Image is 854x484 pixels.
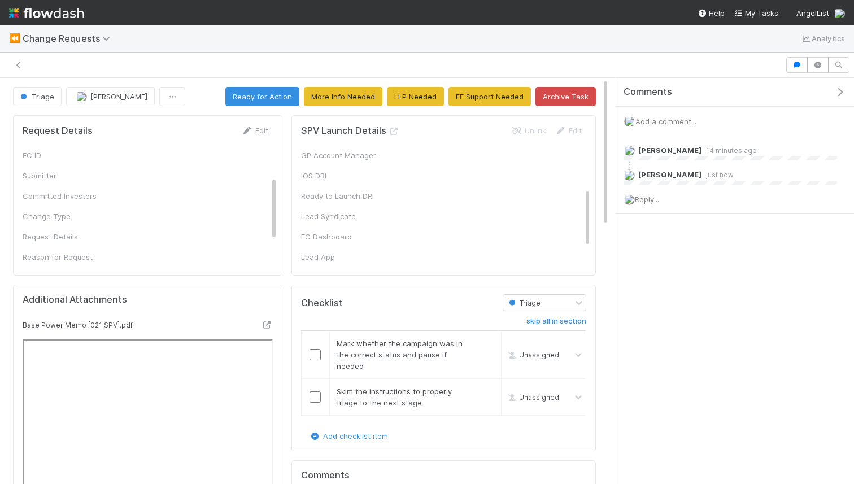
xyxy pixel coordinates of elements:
h5: Comments [301,470,586,481]
div: Ready to Launch DRI [301,190,420,202]
span: Comments [624,86,672,98]
span: Add a comment... [635,117,696,126]
button: FF Support Needed [448,87,531,106]
span: Triage [18,92,54,101]
span: My Tasks [734,8,778,18]
span: [PERSON_NAME] [90,92,147,101]
button: Triage [13,87,62,106]
h5: Request Details [23,125,93,137]
button: Archive Task [535,87,596,106]
img: logo-inverted-e16ddd16eac7371096b0.svg [9,3,84,23]
button: Ready for Action [225,87,299,106]
a: skip all in section [526,317,586,330]
div: IOS DRI [301,170,420,181]
span: [PERSON_NAME] [638,146,701,155]
div: Help [698,7,725,19]
div: Reason for Request [23,251,152,263]
span: [PERSON_NAME] [638,170,701,179]
div: Lead Syndicate [301,211,420,222]
button: LLP Needed [387,87,444,106]
span: Skim the instructions to properly triage to the next stage [337,387,452,407]
span: ⏪ [9,33,20,43]
span: just now [701,171,734,179]
img: avatar_0a9e60f7-03da-485c-bb15-a40c44fcec20.png [624,145,635,156]
img: avatar_0a9e60f7-03da-485c-bb15-a40c44fcec20.png [624,169,635,181]
img: avatar_0a9e60f7-03da-485c-bb15-a40c44fcec20.png [834,8,845,19]
div: FC Dashboard [301,231,420,242]
div: Submitter [23,170,152,181]
div: Request Details [23,231,152,242]
div: GP Account Manager [301,150,420,161]
span: Change Requests [23,33,116,44]
a: Analytics [800,32,845,45]
span: AngelList [796,8,829,18]
button: More Info Needed [304,87,382,106]
img: avatar_b18de8e2-1483-4e81-aa60-0a3d21592880.png [76,91,87,102]
img: avatar_0a9e60f7-03da-485c-bb15-a40c44fcec20.png [624,116,635,127]
span: Reply... [635,195,659,204]
small: Base Power Memo [021 SPV].pdf [23,321,133,329]
div: Committed Investors [23,190,152,202]
h5: Additional Attachments [23,294,127,306]
h5: SPV Launch Details [301,125,400,137]
span: Unassigned [506,393,559,402]
h5: Checklist [301,298,343,309]
div: Change Type [23,211,152,222]
img: avatar_0a9e60f7-03da-485c-bb15-a40c44fcec20.png [624,194,635,205]
span: Mark whether the campaign was in the correct status and pause if needed [337,339,463,370]
a: Add checklist item [310,431,388,441]
a: Edit [242,126,268,135]
a: Unlink [511,126,546,135]
h6: skip all in section [526,317,586,326]
div: Lead App [301,251,420,263]
a: My Tasks [734,7,778,19]
button: [PERSON_NAME] [66,87,155,106]
span: Triage [507,299,541,307]
span: 14 minutes ago [701,146,757,155]
a: Edit [555,126,582,135]
span: Unassigned [506,351,559,359]
div: FC ID [23,150,152,161]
